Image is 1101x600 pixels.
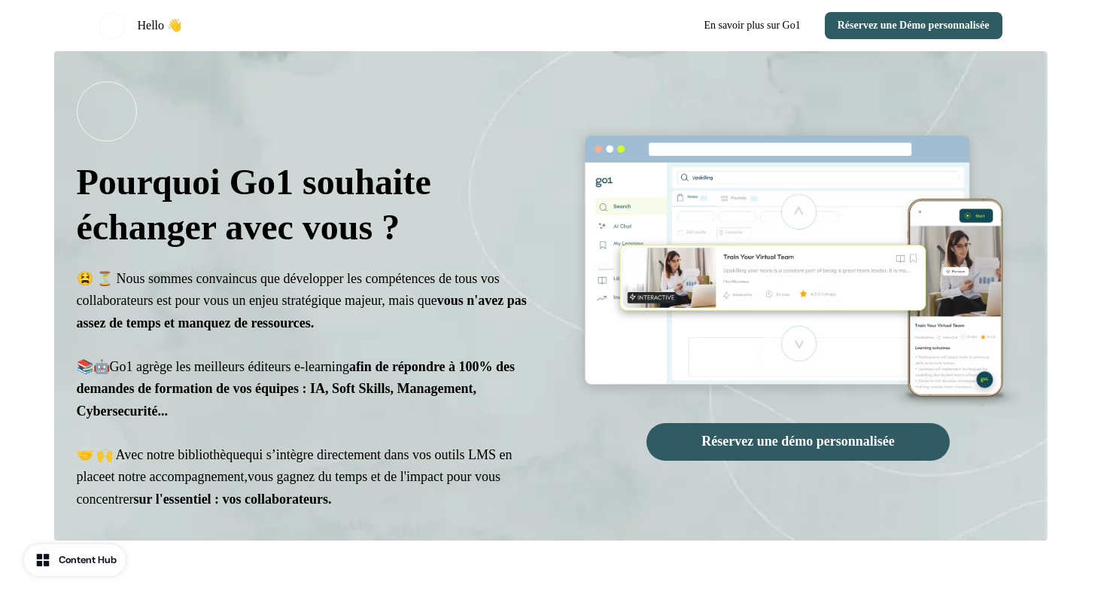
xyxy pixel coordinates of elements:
[59,553,117,568] div: Content Hub
[138,17,183,35] p: Hello 👋
[825,12,1002,39] button: Réservez une Démo personnalisée
[24,544,126,576] button: Content Hub
[77,359,110,374] strong: 📚🤖
[77,447,246,462] span: 🤝 🙌 Avec notre bibliothèque
[77,469,501,506] span: vous gagnez du temps et de l'impact pour vous concentrer
[77,447,512,484] span: qui s’intègre directement dans vos outils LMS en place
[77,271,527,330] span: 😫 ⏳ Nous sommes convaincus que développer les compétences de tous vos collaborateurs est pour vou...
[77,359,516,419] span: Go1 agrège les meilleurs éditeurs e-learning​
[77,359,516,419] strong: afin de répondre à 100% des demandes de formation de vos équipes : IA, Soft Skills, Management, C...
[77,160,530,250] p: Pourquoi Go1 souhaite échanger avec vous ?
[77,293,527,330] strong: vous n'avez pas assez de temps et manquez de ressources.
[692,12,812,39] button: En savoir plus sur Go1
[133,492,331,507] strong: sur l'essentiel : vos collaborateurs.
[105,469,247,484] span: et notre accompagnement,
[646,423,949,461] button: Réservez une démo personnalisée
